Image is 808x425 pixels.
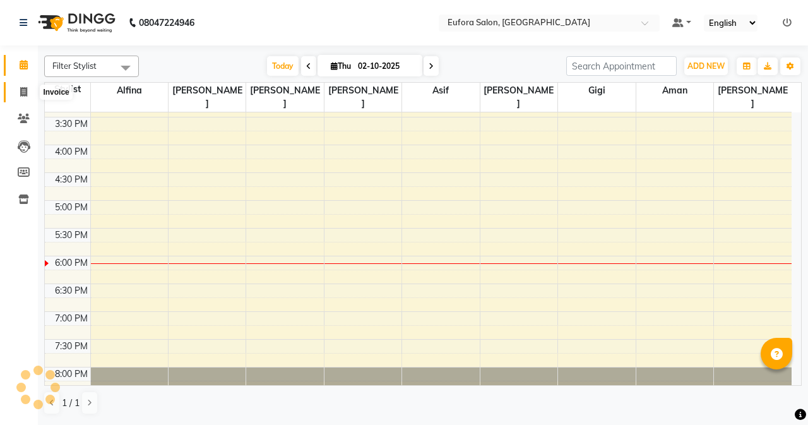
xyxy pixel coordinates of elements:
img: logo [32,5,119,40]
span: [PERSON_NAME] [246,83,323,112]
span: Asif [402,83,479,99]
div: 5:00 PM [52,201,90,214]
input: Search Appointment [566,56,677,76]
span: 1 / 1 [62,397,80,410]
span: Alfina [91,83,168,99]
div: 7:30 PM [52,340,90,353]
button: ADD NEW [684,57,728,75]
input: 2025-10-02 [354,57,417,76]
span: Thu [328,61,354,71]
div: 4:00 PM [52,145,90,159]
span: Gigi [558,83,635,99]
span: [PERSON_NAME] [714,83,792,112]
div: 3:30 PM [52,117,90,131]
div: 7:00 PM [52,312,90,325]
div: 5:30 PM [52,229,90,242]
div: 6:00 PM [52,256,90,270]
span: ADD NEW [687,61,725,71]
div: 4:30 PM [52,173,90,186]
span: [PERSON_NAME] [480,83,557,112]
b: 08047224946 [139,5,194,40]
div: 8:00 PM [52,368,90,381]
span: [PERSON_NAME] [324,83,401,112]
span: [PERSON_NAME] [169,83,246,112]
span: Today [267,56,299,76]
span: Filter Stylist [52,61,97,71]
div: 6:30 PM [52,284,90,297]
span: Aman [636,83,713,99]
div: Invoice [40,85,72,100]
